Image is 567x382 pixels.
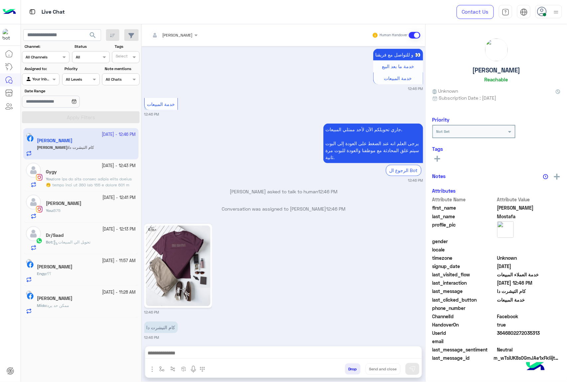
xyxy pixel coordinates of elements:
img: notes [543,174,548,179]
img: defaultAdmin.png [26,226,41,241]
span: Attribute Name [432,196,496,203]
span: profile_pic [432,221,496,237]
button: search [85,29,101,44]
div: الرجوع ال Bot [386,165,421,176]
img: Trigger scenario [170,366,175,372]
h5: Mena Habib [46,201,81,206]
button: Apply Filters [22,111,140,123]
span: gender [432,238,496,245]
img: 713415422032625 [3,29,15,41]
label: Channel: [25,44,69,49]
span: 0 [497,346,561,353]
h6: Priority [432,117,450,123]
h5: Gygy [46,169,57,175]
span: كام التيشرت دا [497,288,561,295]
span: Unknown [432,87,458,94]
span: 575 [54,208,60,213]
span: 12:46 PM [318,189,337,194]
button: Send and close [366,363,400,375]
small: 12:46 PM [144,112,159,117]
img: tab [520,8,528,16]
span: search [89,31,97,39]
img: hulul-logo.png [524,355,547,379]
a: Contact Us [457,5,494,19]
h6: Tags [432,146,560,152]
p: 6/10/2025, 12:46 PM [144,322,178,333]
span: null [497,338,561,345]
label: Tags [115,44,139,49]
button: Trigger scenario [168,363,178,374]
span: Mido [37,303,46,308]
img: Facebook [27,261,34,268]
p: Conversation was assigned to [PERSON_NAME] [144,205,423,212]
img: 539051004_1169118695104195_8909603550691771480_n.jpg [146,226,210,306]
p: Live Chat [42,8,65,17]
span: خدمة المبيعات [147,101,175,107]
span: last_interaction [432,279,496,286]
span: ؟؟ [47,271,51,276]
label: Note mentions [105,66,139,72]
small: [DATE] - 12:41 PM [103,195,136,201]
span: HandoverOn [432,321,496,328]
h5: Engy Ahmed [37,264,72,270]
span: You [46,176,53,181]
img: WhatsApp [36,238,43,244]
h5: Mido Samir [37,296,72,301]
button: select flow [157,363,168,374]
span: [PERSON_NAME] [163,33,193,38]
img: Instagram [36,174,43,181]
small: 12:46 PM [144,335,159,340]
img: picture [485,39,508,61]
span: Engy [37,271,46,276]
b: : [46,208,54,213]
span: first_name [432,204,496,211]
span: m_wTsiUK8s0GmJAe1xFkIiijtZPlcEYKK23ggPLLaXnrony9fsssj91ZknpzfGvGhrBB7BAYLC1lD3-MW8ysVAkw [494,354,560,361]
img: Facebook [27,293,34,300]
h6: Attributes [432,188,456,194]
span: Bot [46,239,52,244]
div: Select [115,53,128,61]
span: خدمة المبيعات [384,75,412,81]
h6: Reachable [485,76,508,82]
span: 2024-10-24T13:19:30.796Z [497,263,561,270]
img: select flow [159,366,165,372]
span: Unknown [497,254,561,261]
span: Subscription Date : [DATE] [439,94,497,101]
b: : [46,239,53,244]
span: email [432,338,496,345]
span: true [497,321,561,328]
img: send attachment [148,365,156,373]
small: [DATE] - 12:13 PM [103,226,136,233]
span: You [46,208,53,213]
span: تحويل الي المبيعات [53,239,90,244]
span: last_message_id [432,354,493,361]
span: Ahmed [497,204,561,211]
span: last_message_sentiment [432,346,496,353]
span: phone_number [432,305,496,312]
small: 12:46 PM [408,178,423,183]
img: profile [552,8,560,16]
img: picture [26,291,32,297]
label: Assigned to: [25,66,59,72]
span: timezone [432,254,496,261]
span: last_visited_flow [432,271,496,278]
span: null [497,305,561,312]
label: Date Range [25,88,99,94]
img: send voice note [189,365,197,373]
span: خدمة المبيعات [497,296,561,303]
span: Mostafa [497,213,561,220]
span: اهلا بيك في ايجل يافندم تصفيات نهايه الموسم 🤭 تيشرت يبدأ من ٢٥٠ الي ٤٠٠ ج جبردين ٥٧٥ ج بولو يبدأ ... [46,176,134,211]
span: خدمة العملاء المبيعات [497,271,561,278]
img: defaultAdmin.png [26,163,41,178]
small: Human Handover [380,33,407,38]
img: defaultAdmin.png [26,195,41,210]
small: [DATE] - 11:57 AM [102,258,136,264]
img: make a call [200,367,205,372]
img: send message [409,366,416,372]
small: [DATE] - 11:28 AM [102,289,136,296]
span: Attribute Value [497,196,561,203]
span: null [497,246,561,253]
a: tab [499,5,512,19]
span: 0 [497,313,561,320]
b: : [46,176,54,181]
